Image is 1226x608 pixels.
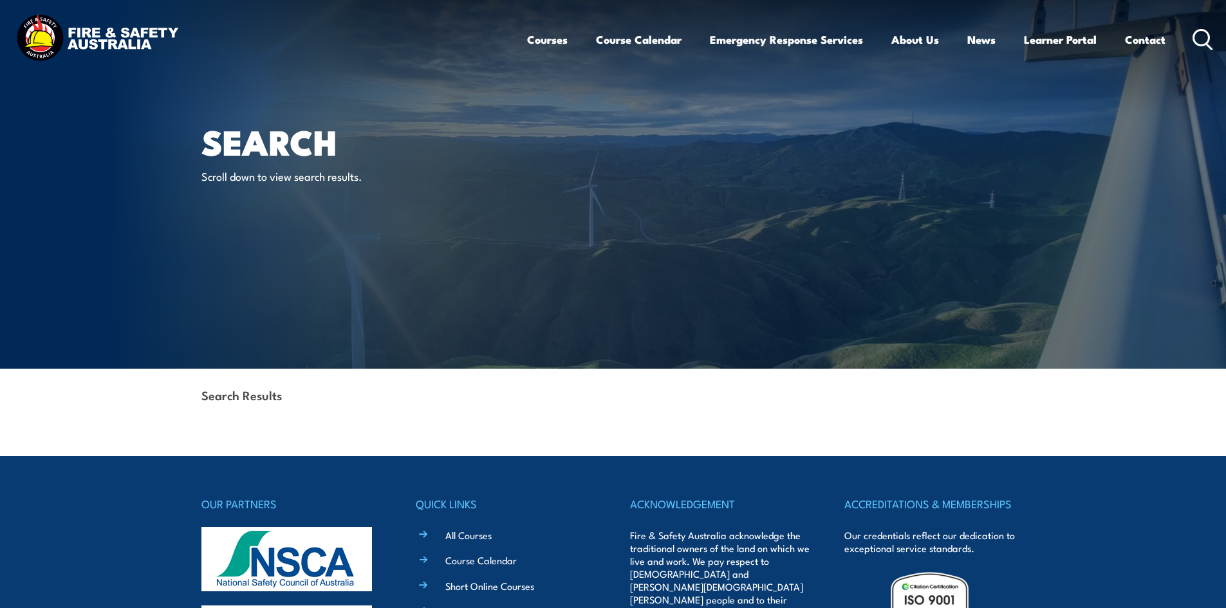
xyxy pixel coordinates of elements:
[1125,23,1166,57] a: Contact
[967,23,996,57] a: News
[630,495,810,513] h4: ACKNOWLEDGEMENT
[844,529,1025,555] p: Our credentials reflect our dedication to exceptional service standards.
[445,579,534,593] a: Short Online Courses
[596,23,682,57] a: Course Calendar
[844,495,1025,513] h4: ACCREDITATIONS & MEMBERSHIPS
[527,23,568,57] a: Courses
[201,527,372,591] img: nsca-logo-footer
[201,386,282,403] strong: Search Results
[201,495,382,513] h4: OUR PARTNERS
[445,528,492,542] a: All Courses
[201,126,519,156] h1: Search
[445,553,517,567] a: Course Calendar
[201,169,436,183] p: Scroll down to view search results.
[416,495,596,513] h4: QUICK LINKS
[1024,23,1097,57] a: Learner Portal
[891,23,939,57] a: About Us
[710,23,863,57] a: Emergency Response Services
